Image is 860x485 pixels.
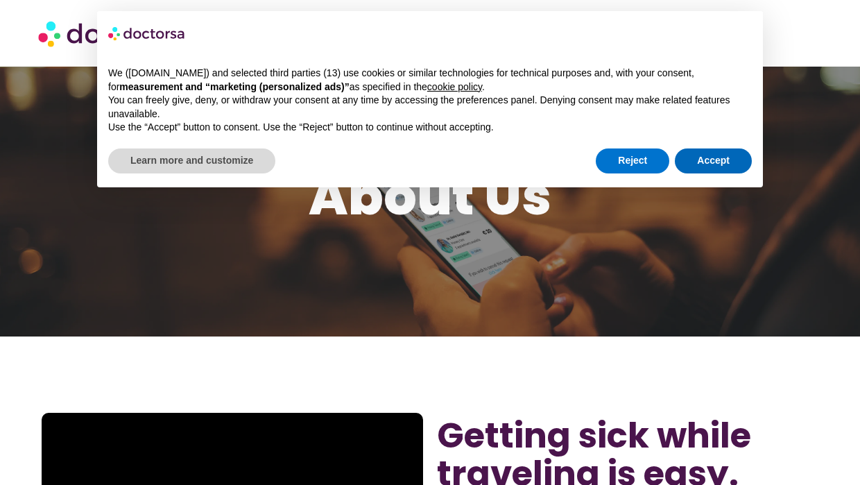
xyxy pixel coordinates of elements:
p: You can freely give, deny, or withdraw your consent at any time by accessing the preferences pane... [108,94,752,121]
h1: About Us [42,168,818,226]
button: Accept [675,148,752,173]
p: Use the “Accept” button to consent. Use the “Reject” button to continue without accepting. [108,121,752,135]
img: logo [108,22,186,44]
strong: measurement and “marketing (personalized ads)” [119,81,349,92]
button: Learn more and customize [108,148,275,173]
a: cookie policy [427,81,482,92]
p: We ([DOMAIN_NAME]) and selected third parties (13) use cookies or similar technologies for techni... [108,67,752,94]
button: Reject [596,148,669,173]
